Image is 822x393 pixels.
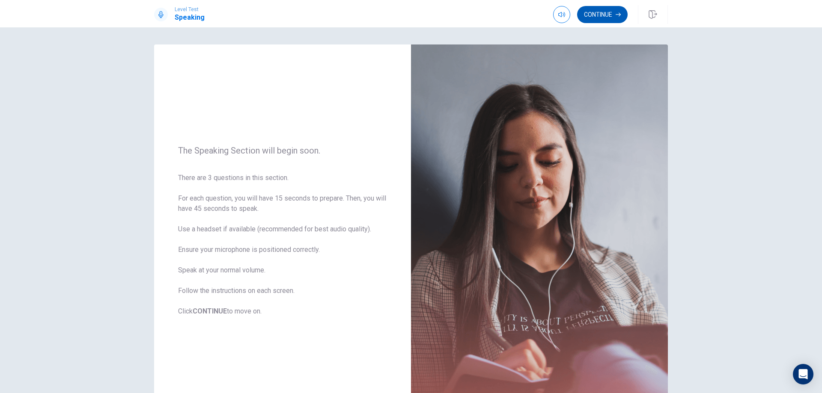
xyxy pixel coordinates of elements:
button: Continue [577,6,628,23]
b: CONTINUE [193,307,227,315]
h1: Speaking [175,12,205,23]
div: Open Intercom Messenger [793,364,813,384]
span: Level Test [175,6,205,12]
span: The Speaking Section will begin soon. [178,145,387,156]
span: There are 3 questions in this section. For each question, you will have 15 seconds to prepare. Th... [178,173,387,316]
